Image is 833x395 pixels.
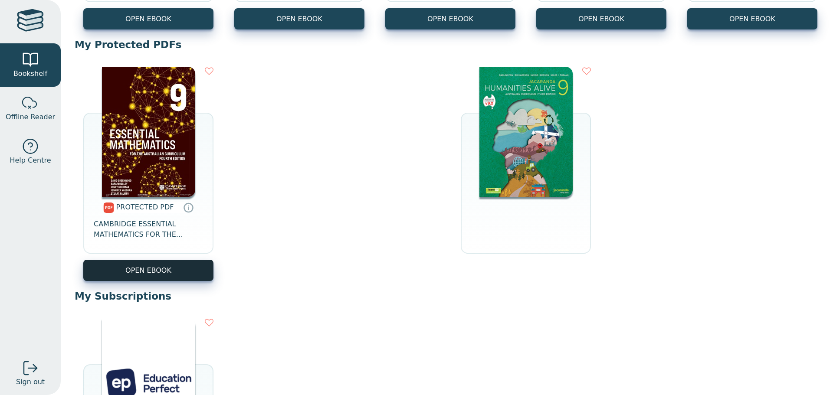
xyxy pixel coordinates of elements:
[536,8,666,29] button: OPEN EBOOK
[103,202,114,213] img: pdf.svg
[83,260,213,281] a: OPEN EBOOK
[94,219,203,240] span: CAMBRIDGE ESSENTIAL MATHEMATICS FOR THE AUSTRALIAN CURRICULUM YEAR 9 TEXTBOOK + EBOOK 4E
[83,8,213,29] button: OPEN EBOOK
[183,202,193,212] a: Protected PDFs cannot be printed, copied or shared. They can be accessed online through Education...
[479,67,573,197] img: 807b0259-659b-4762-9a96-46af6ae538e1.png
[6,112,55,122] span: Offline Reader
[13,69,47,79] span: Bookshelf
[687,8,817,29] button: OPEN EBOOK
[75,290,819,303] p: My Subscriptions
[116,203,174,211] span: PROTECTED PDF
[102,67,195,197] img: 9c4dd4a8-645f-4a19-9e77-d06ead58bdc0.jpg
[234,8,364,29] button: OPEN EBOOK
[385,8,515,29] button: OPEN EBOOK
[16,377,45,387] span: Sign out
[75,38,819,51] p: My Protected PDFs
[10,155,51,166] span: Help Centre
